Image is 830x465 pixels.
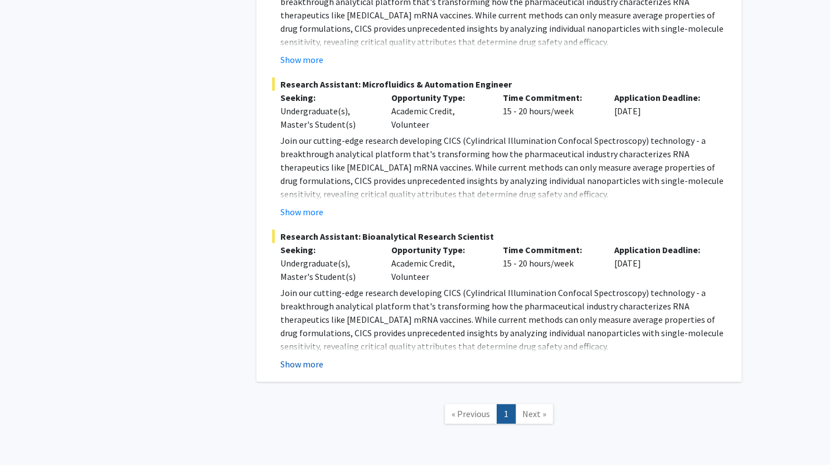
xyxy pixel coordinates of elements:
[256,393,741,438] nav: Page navigation
[280,53,323,66] button: Show more
[391,243,486,256] p: Opportunity Type:
[280,104,375,131] div: Undergraduate(s), Master's Student(s)
[272,77,726,91] span: Research Assistant: Microfluidics & Automation Engineer
[606,91,717,131] div: [DATE]
[444,404,497,424] a: Previous Page
[515,404,554,424] a: Next Page
[614,91,709,104] p: Application Deadline:
[494,243,606,283] div: 15 - 20 hours/week
[272,230,726,243] span: Research Assistant: Bioanalytical Research Scientist
[503,243,598,256] p: Time Commitment:
[280,357,323,371] button: Show more
[280,256,375,283] div: Undergraduate(s), Master's Student(s)
[280,91,375,104] p: Seeking:
[383,243,494,283] div: Academic Credit, Volunteer
[614,243,709,256] p: Application Deadline:
[522,408,546,419] span: Next »
[452,408,490,419] span: « Previous
[8,415,47,457] iframe: Chat
[391,91,486,104] p: Opportunity Type:
[383,91,494,131] div: Academic Credit, Volunteer
[497,404,516,424] a: 1
[503,91,598,104] p: Time Commitment:
[280,134,726,201] p: Join our cutting-edge research developing CICS (Cylindrical Illumination Confocal Spectroscopy) t...
[280,243,375,256] p: Seeking:
[280,286,726,353] p: Join our cutting-edge research developing CICS (Cylindrical Illumination Confocal Spectroscopy) t...
[494,91,606,131] div: 15 - 20 hours/week
[606,243,717,283] div: [DATE]
[280,205,323,219] button: Show more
